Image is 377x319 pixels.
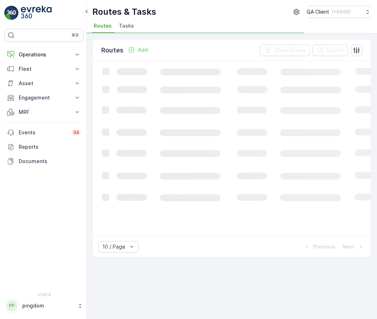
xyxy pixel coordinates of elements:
p: Events [19,129,68,136]
a: Events34 [4,125,84,140]
p: Asset [19,80,69,87]
p: Previous [313,243,335,250]
p: 34 [73,130,79,135]
div: PP [6,300,18,311]
button: QA Client(+03:00) [307,6,371,18]
img: logo_light-DOdMpM7g.png [21,6,52,20]
button: Fleet [4,62,84,76]
p: pingdom [22,302,74,309]
p: Routes & Tasks [92,6,156,18]
button: PPpingdom [4,298,84,313]
p: Reports [19,143,81,151]
button: Clear Filters [260,45,310,56]
button: Operations [4,47,84,62]
button: Next [342,242,365,251]
p: Routes [101,45,124,55]
button: Engagement [4,91,84,105]
span: v 1.52.3 [4,292,84,297]
p: ( +03:00 ) [332,9,350,15]
a: Reports [4,140,84,154]
p: Next [343,243,354,250]
button: Asset [4,76,84,91]
span: Tasks [119,22,134,29]
p: Export [327,47,344,54]
p: Add [138,46,148,54]
button: MRF [4,105,84,119]
p: Fleet [19,65,69,73]
button: Export [313,45,348,56]
p: ⌘B [71,32,79,38]
p: Engagement [19,94,69,101]
button: Previous [302,242,336,251]
span: Routes [94,22,112,29]
p: MRF [19,108,69,116]
p: QA Client [307,8,329,15]
img: logo [4,6,19,20]
a: Documents [4,154,84,168]
p: Clear Filters [274,47,306,54]
p: Operations [19,51,69,58]
button: Add [125,46,151,54]
p: Documents [19,158,81,165]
